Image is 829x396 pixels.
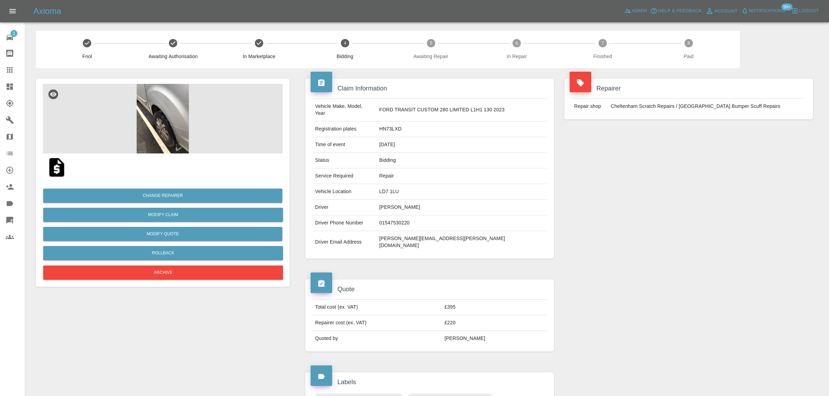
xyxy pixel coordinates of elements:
td: [PERSON_NAME] [376,200,547,215]
td: Driver [312,200,376,215]
button: Help & Feedback [649,6,703,16]
td: Driver Email Address [312,231,376,253]
h4: Repairer [570,84,808,93]
span: Paid [648,53,729,60]
td: Status [312,153,376,168]
td: £220 [442,315,547,331]
span: Logout [799,7,819,15]
td: FORD TRANSIT CUSTOM 280 LIMITED L1H1 130 2023 [376,99,547,121]
td: Repair shop [571,99,608,114]
button: Modify Quote [43,227,282,241]
button: Archive [43,266,283,280]
td: Repairer cost (ex. VAT) [312,315,442,331]
img: qt_1SE4aHA4aDea5wMjTG3Fh7fj [46,156,68,179]
span: In Repair [477,53,557,60]
text: 6 [516,41,518,46]
td: [PERSON_NAME][EMAIL_ADDRESS][PERSON_NAME][DOMAIN_NAME] [376,231,547,253]
td: Vehicle Location [312,184,376,200]
td: Bidding [376,153,547,168]
span: Bidding [305,53,385,60]
td: HN73LXD [376,121,547,137]
button: Open drawer [4,3,21,19]
span: In Marketplace [219,53,299,60]
td: Time of event [312,137,376,153]
text: 5 [430,41,432,46]
h5: Axioma [33,6,61,17]
span: Help & Feedback [658,7,702,15]
td: Quoted by [312,331,442,346]
td: [PERSON_NAME] [442,331,547,346]
button: Logout [790,6,821,16]
td: Repair [376,168,547,184]
span: Notifications [749,7,785,15]
text: 8 [688,41,690,46]
a: Account [704,6,740,17]
h4: Claim Information [311,84,549,93]
td: 01547530220 [376,215,547,231]
td: Total cost (ex. VAT) [312,300,442,315]
a: Admin [623,6,649,16]
text: 4 [344,41,346,46]
button: Rollback [43,246,283,260]
span: Finished [563,53,643,60]
button: Change Repairer [43,189,282,203]
span: Account [714,7,738,15]
td: Registration plates [312,121,376,137]
span: Fnol [47,53,127,60]
a: Modify Claim [43,208,283,222]
img: 163ab842-fe47-4aa2-a392-dab70e3a219b [43,84,283,153]
span: Admin [632,7,647,15]
text: 7 [602,41,604,46]
td: Cheltenham Scratch Repairs / [GEOGRAPHIC_DATA] Bumper Scuff Repairs [608,99,806,114]
td: £395 [442,300,547,315]
button: Notifications [740,6,787,16]
span: 99+ [781,3,792,10]
h4: Labels [311,378,549,387]
span: 1 [10,30,17,37]
td: Driver Phone Number [312,215,376,231]
span: Awaiting Authorisation [133,53,213,60]
td: Vehicle Make, Model, Year [312,99,376,121]
td: [DATE] [376,137,547,153]
td: Service Required [312,168,376,184]
h4: Quote [311,285,549,294]
td: LD7 1LU [376,184,547,200]
span: Awaiting Repair [391,53,471,60]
